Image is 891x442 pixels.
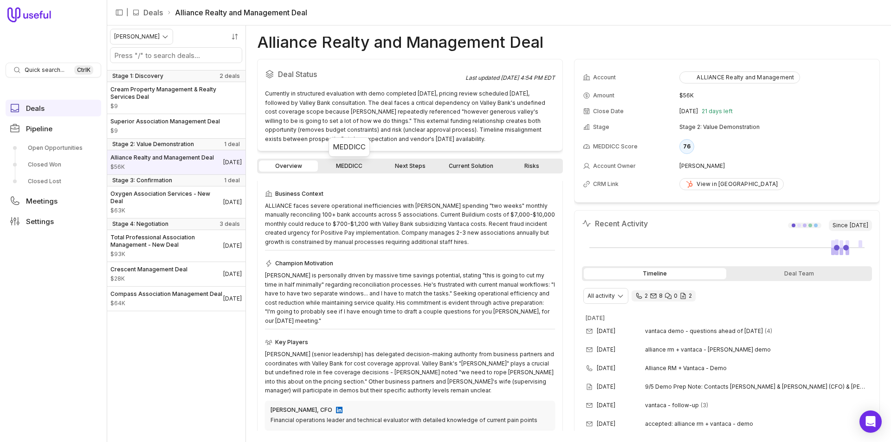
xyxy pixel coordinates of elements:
a: Risks [502,160,561,172]
span: 3 emails in thread [701,402,708,409]
time: [DATE] [597,383,615,391]
time: [DATE] [679,108,698,115]
span: Pipeline [26,125,52,132]
span: Alliance RM + Vantaca - Demo [645,365,857,372]
span: Settings [26,218,54,225]
a: Deals [6,100,101,116]
span: Stage 3: Confirmation [112,177,172,184]
h1: Alliance Realty and Management Deal [257,37,543,48]
a: Open Opportunities [6,141,101,155]
kbd: Ctrl K [74,65,93,75]
div: Key Players [265,337,555,348]
time: Deal Close Date [223,295,242,302]
span: Amount [110,250,223,258]
a: Meetings [6,192,101,209]
span: Stage 4: Negotiation [112,220,168,228]
div: Champion Motivation [265,258,555,269]
nav: Deals [107,26,246,442]
div: 76 [679,139,694,154]
time: Deal Close Date [223,159,242,166]
span: Meetings [26,198,58,205]
span: Stage 1: Discovery [112,72,163,80]
time: [DATE] [850,222,868,229]
span: Account [593,74,616,81]
div: ALLIANCE faces severe operational inefficiencies with [PERSON_NAME] spending "two weeks" monthly ... [265,201,555,247]
span: Crescent Management Deal [110,266,187,273]
div: Financial operations leader and technical evaluator with detailed knowledge of current pain points [271,416,549,425]
span: CRM Link [593,180,619,188]
span: Cream Property Management & Realty Services Deal [110,86,242,101]
div: Deal Team [728,268,871,279]
time: Deal Close Date [223,199,242,206]
div: [PERSON_NAME] is personally driven by massive time savings potential, stating "this is going to c... [265,271,555,325]
td: [PERSON_NAME] [679,159,871,173]
div: [PERSON_NAME], CFO [271,406,332,414]
time: [DATE] [597,402,615,409]
a: Crescent Management Deal$28K[DATE] [107,262,245,286]
div: Open Intercom Messenger [859,410,882,433]
span: 1 deal [224,141,240,148]
h2: Deal Status [265,67,465,82]
span: Amount [110,127,220,135]
div: [PERSON_NAME] (senior leadership) has delegated decision-making authority from business partners ... [265,350,555,395]
span: vantaca - follow-up [645,402,699,409]
span: Stage [593,123,609,131]
li: Alliance Realty and Management Deal [167,7,307,18]
span: Since [829,220,872,231]
img: LinkedIn [336,407,342,413]
button: Sort by [228,30,242,44]
span: Amount [110,102,242,110]
span: MEDDICC Score [593,143,638,150]
input: Search deals by name [110,48,242,63]
td: $56K [679,88,871,103]
span: Total Professional Association Management - New Deal [110,234,223,249]
div: Last updated [465,74,555,82]
a: Closed Lost [6,174,101,189]
td: Stage 2: Value Demonstration [679,120,871,135]
a: Settings [6,213,101,230]
button: Collapse sidebar [112,6,126,19]
button: ALLIANCE Realty and Management [679,71,800,83]
h2: Recent Activity [582,218,648,229]
span: Compass Association Management Deal [110,290,222,298]
span: 1 deal [224,177,240,184]
span: Oxygen Association Services - New Deal [110,190,223,205]
a: Cream Property Management & Realty Services Deal$9 [107,82,245,114]
div: MEDDICC [333,141,366,153]
time: [DATE] [597,346,615,353]
span: 9/5 Demo Prep Note: Contacts [PERSON_NAME] & [PERSON_NAME] (CFO) & [PERSON_NAME] (Principal? & [P... [645,383,868,391]
a: Next Steps [381,160,439,172]
span: Amount [110,207,223,214]
span: Amount [110,275,187,282]
a: Oxygen Association Services - New Deal$63K[DATE] [107,186,245,218]
a: Total Professional Association Management - New Deal$93K[DATE] [107,230,245,262]
span: Account Owner [593,162,636,170]
span: 3 deals [220,220,240,228]
time: [DATE] 4:54 PM EDT [501,74,555,81]
a: Compass Association Management Deal$64K[DATE] [107,287,245,311]
span: Quick search... [25,66,65,74]
span: | [126,7,129,18]
time: Deal Close Date [223,270,242,278]
a: View in [GEOGRAPHIC_DATA] [679,178,784,190]
span: vantaca demo - questions ahead of [DATE] [645,327,763,335]
a: Overview [259,160,318,172]
span: Amount [110,300,222,307]
time: [DATE] [597,365,615,372]
span: Close Date [593,108,624,115]
time: [DATE] [586,314,605,321]
div: View in [GEOGRAPHIC_DATA] [685,180,778,188]
time: [DATE] [597,327,615,335]
span: 21 days left [702,108,733,115]
time: Deal Close Date [223,242,242,250]
div: Business Context [265,188,555,199]
span: Amount [110,163,214,171]
a: Superior Association Management Deal$9 [107,114,245,138]
span: 2 deals [220,72,240,80]
time: [DATE] [597,420,615,428]
a: Closed Won [6,157,101,172]
span: Superior Association Management Deal [110,118,220,125]
span: accepted: alliance rm + vantaca - demo [645,420,753,428]
a: Deals [143,7,163,18]
a: Pipeline [6,120,101,137]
